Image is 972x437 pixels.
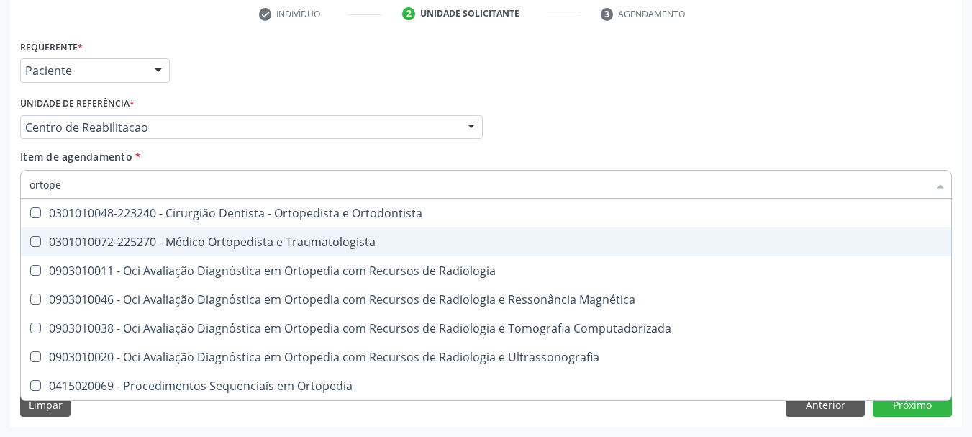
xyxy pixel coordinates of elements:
button: Anterior [786,392,865,417]
label: Unidade de referência [20,93,135,115]
label: Requerente [20,36,83,58]
input: Buscar por procedimentos [29,170,928,199]
div: 0903010020 - Oci Avaliação Diagnóstica em Ortopedia com Recursos de Radiologia e Ultrassonografia [29,351,943,363]
div: 0415020069 - Procedimentos Sequenciais em Ortopedia [29,380,943,392]
span: Paciente [25,63,140,78]
div: 0903010046 - Oci Avaliação Diagnóstica em Ortopedia com Recursos de Radiologia e Ressonância Magn... [29,294,943,305]
div: 0301010072-225270 - Médico Ortopedista e Traumatologista [29,236,943,248]
div: 0301010048-223240 - Cirurgião Dentista - Ortopedista e Ortodontista [29,207,943,219]
button: Próximo [873,392,952,417]
button: Limpar [20,392,71,417]
span: Item de agendamento [20,150,132,163]
div: 0903010011 - Oci Avaliação Diagnóstica em Ortopedia com Recursos de Radiologia [29,265,943,276]
span: Centro de Reabilitacao [25,120,453,135]
div: Unidade solicitante [420,7,519,20]
div: 0903010038 - Oci Avaliação Diagnóstica em Ortopedia com Recursos de Radiologia e Tomografia Compu... [29,323,943,334]
div: 2 [402,7,415,20]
